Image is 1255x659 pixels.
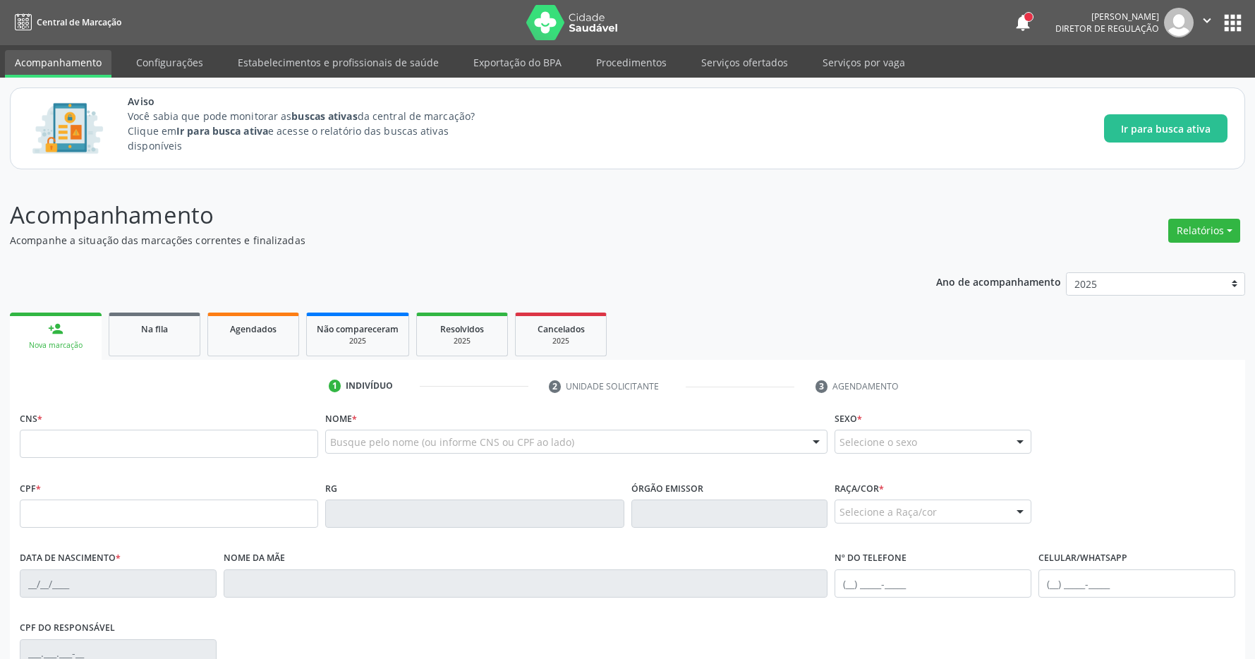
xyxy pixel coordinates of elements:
label: Nome da mãe [224,548,285,569]
span: Não compareceram [317,323,399,335]
a: Procedimentos [586,50,677,75]
span: Aviso [128,94,501,109]
div: 1 [329,380,341,392]
a: Estabelecimentos e profissionais de saúde [228,50,449,75]
input: __/__/____ [20,569,217,598]
span: Ir para busca ativa [1121,121,1211,136]
label: Órgão emissor [631,478,703,500]
input: (__) _____-_____ [1038,569,1235,598]
span: Agendados [230,323,277,335]
span: Central de Marcação [37,16,121,28]
label: Celular/WhatsApp [1038,548,1127,569]
p: Ano de acompanhamento [936,272,1061,290]
div: 2025 [427,336,497,346]
i:  [1199,13,1215,28]
label: Sexo [835,408,862,430]
span: Selecione o sexo [839,435,917,449]
label: Nome [325,408,357,430]
button: Relatórios [1168,219,1240,243]
button: Ir para busca ativa [1104,114,1227,143]
div: Indivíduo [346,380,393,392]
label: Raça/cor [835,478,884,500]
button:  [1194,8,1220,37]
div: Nova marcação [20,340,92,351]
img: img [1164,8,1194,37]
input: (__) _____-_____ [835,569,1031,598]
div: person_add [48,321,63,337]
span: Diretor de regulação [1055,23,1159,35]
label: CPF do responsável [20,617,115,639]
button: notifications [1013,13,1033,32]
label: CPF [20,478,41,500]
a: Serviços por vaga [813,50,915,75]
span: Busque pelo nome (ou informe CNS ou CPF ao lado) [330,435,574,449]
div: 2025 [526,336,596,346]
span: Selecione a Raça/cor [839,504,937,519]
span: Na fila [141,323,168,335]
strong: buscas ativas [291,109,357,123]
button: apps [1220,11,1245,35]
label: Data de nascimento [20,548,121,569]
p: Acompanhe a situação das marcações correntes e finalizadas [10,233,875,248]
p: Você sabia que pode monitorar as da central de marcação? Clique em e acesse o relatório das busca... [128,109,501,153]
p: Acompanhamento [10,198,875,233]
a: Configurações [126,50,213,75]
a: Serviços ofertados [691,50,798,75]
label: Nº do Telefone [835,548,907,569]
span: Resolvidos [440,323,484,335]
label: RG [325,478,337,500]
div: [PERSON_NAME] [1055,11,1159,23]
div: 2025 [317,336,399,346]
label: CNS [20,408,42,430]
a: Central de Marcação [10,11,121,34]
a: Exportação do BPA [463,50,571,75]
a: Acompanhamento [5,50,111,78]
img: Imagem de CalloutCard [28,97,108,160]
span: Cancelados [538,323,585,335]
strong: Ir para busca ativa [176,124,268,138]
